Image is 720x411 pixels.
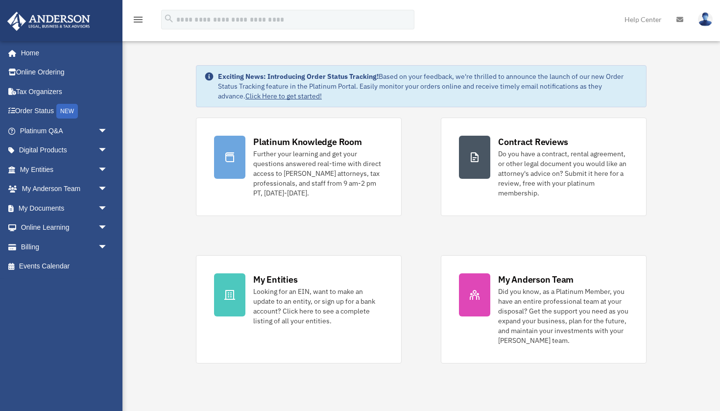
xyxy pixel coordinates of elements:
a: Home [7,43,118,63]
a: Online Ordering [7,63,122,82]
a: Tax Organizers [7,82,122,101]
strong: Exciting News: Introducing Order Status Tracking! [218,72,379,81]
a: Click Here to get started! [245,92,322,100]
a: menu [132,17,144,25]
a: Digital Productsarrow_drop_down [7,141,122,160]
a: My Documentsarrow_drop_down [7,198,122,218]
a: My Entities Looking for an EIN, want to make an update to an entity, or sign up for a bank accoun... [196,255,402,363]
a: Order StatusNEW [7,101,122,121]
span: arrow_drop_down [98,198,118,218]
a: My Entitiesarrow_drop_down [7,160,122,179]
a: My Anderson Team Did you know, as a Platinum Member, you have an entire professional team at your... [441,255,647,363]
img: User Pic [698,12,713,26]
div: Based on your feedback, we're thrilled to announce the launch of our new Order Status Tracking fe... [218,72,638,101]
a: Platinum Q&Aarrow_drop_down [7,121,122,141]
div: NEW [56,104,78,119]
a: Billingarrow_drop_down [7,237,122,257]
span: arrow_drop_down [98,141,118,161]
div: Did you know, as a Platinum Member, you have an entire professional team at your disposal? Get th... [498,287,628,345]
a: Events Calendar [7,257,122,276]
a: Contract Reviews Do you have a contract, rental agreement, or other legal document you would like... [441,118,647,216]
span: arrow_drop_down [98,160,118,180]
span: arrow_drop_down [98,218,118,238]
a: My Anderson Teamarrow_drop_down [7,179,122,199]
div: Contract Reviews [498,136,568,148]
a: Online Learningarrow_drop_down [7,218,122,238]
span: arrow_drop_down [98,179,118,199]
img: Anderson Advisors Platinum Portal [4,12,93,31]
i: menu [132,14,144,25]
i: search [164,13,174,24]
a: Platinum Knowledge Room Further your learning and get your questions answered real-time with dire... [196,118,402,216]
div: Do you have a contract, rental agreement, or other legal document you would like an attorney's ad... [498,149,628,198]
div: Platinum Knowledge Room [253,136,362,148]
span: arrow_drop_down [98,237,118,257]
div: My Entities [253,273,297,286]
div: Looking for an EIN, want to make an update to an entity, or sign up for a bank account? Click her... [253,287,384,326]
div: My Anderson Team [498,273,574,286]
div: Further your learning and get your questions answered real-time with direct access to [PERSON_NAM... [253,149,384,198]
span: arrow_drop_down [98,121,118,141]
